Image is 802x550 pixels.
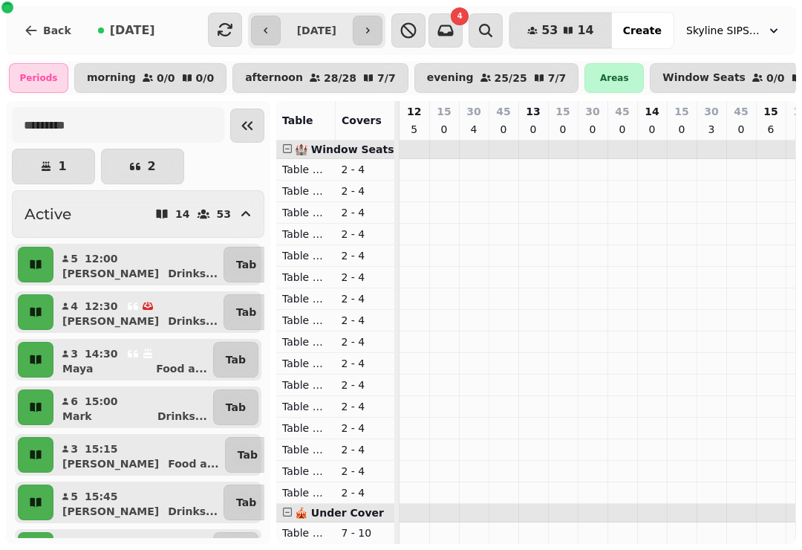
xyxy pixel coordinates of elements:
[282,378,330,392] p: Table 111
[236,257,256,272] p: Tab
[70,441,79,456] p: 3
[342,525,389,540] p: 7 - 10
[686,23,760,38] span: Skyline SIPS SJQ
[324,73,356,83] p: 28 / 28
[282,525,330,540] p: Table 201
[85,299,118,314] p: 12:30
[342,114,382,126] span: Covers
[85,346,118,361] p: 14:30
[85,489,118,504] p: 15:45
[175,209,189,219] p: 14
[236,305,256,320] p: Tab
[495,73,527,83] p: 25 / 25
[70,346,79,361] p: 3
[498,122,509,137] p: 0
[282,421,330,436] p: Table 113
[735,122,747,137] p: 0
[557,122,569,137] p: 0
[282,227,330,242] p: Table 104
[224,294,269,330] button: Tab
[168,504,218,519] p: Drinks ...
[56,294,221,330] button: 412:30[PERSON_NAME]Drinks...
[157,73,175,83] p: 0 / 0
[342,334,389,349] p: 2 - 4
[168,266,218,281] p: Drinks ...
[437,104,451,119] p: 15
[282,334,330,349] p: Table 109
[238,447,258,462] p: Tab
[43,25,71,36] span: Back
[196,73,215,83] p: 0 / 0
[734,104,748,119] p: 45
[674,104,688,119] p: 15
[226,352,246,367] p: Tab
[62,504,159,519] p: [PERSON_NAME]
[342,291,389,306] p: 2 - 4
[70,299,79,314] p: 4
[584,63,644,93] div: Areas
[62,409,92,424] p: Mark
[9,63,68,93] div: Periods
[282,485,330,500] p: Table 116
[168,456,219,471] p: Food a ...
[282,313,330,328] p: Table 108
[766,73,785,83] p: 0 / 0
[763,104,777,119] p: 15
[282,184,330,198] p: Table 102
[527,122,539,137] p: 0
[147,161,155,172] p: 2
[342,356,389,371] p: 2 - 4
[342,184,389,198] p: 2 - 4
[85,441,118,456] p: 15:15
[230,109,264,143] button: Collapse sidebar
[587,122,599,137] p: 0
[225,437,270,473] button: Tab
[157,409,207,424] p: Drinks ...
[12,190,264,238] button: Active1453
[12,13,83,48] button: Back
[70,489,79,504] p: 5
[466,104,480,119] p: 30
[611,13,674,48] button: Create
[213,389,258,425] button: Tab
[74,63,226,93] button: morning0/00/0
[646,122,658,137] p: 0
[295,507,384,519] span: 🎪 Under Cover
[282,464,330,479] p: Table 115
[427,72,474,84] p: evening
[342,313,389,328] p: 2 - 4
[705,122,717,137] p: 3
[765,122,777,137] p: 6
[58,161,66,172] p: 1
[342,485,389,500] p: 2 - 4
[282,291,330,306] p: Table 107
[342,421,389,436] p: 2 - 4
[226,400,246,415] p: Tab
[85,394,118,409] p: 15:00
[585,104,599,119] p: 30
[704,104,718,119] p: 30
[101,149,184,184] button: 2
[342,464,389,479] p: 2 - 4
[168,314,218,329] p: Drinks ...
[615,104,629,119] p: 45
[342,270,389,285] p: 2 - 4
[662,72,746,84] p: Window Seats
[342,227,389,242] p: 2 - 4
[342,205,389,220] p: 2 - 4
[87,72,136,84] p: morning
[217,209,231,219] p: 53
[56,485,221,520] button: 515:45[PERSON_NAME]Drinks...
[282,356,330,371] p: Table 110
[86,13,167,48] button: [DATE]
[282,205,330,220] p: Table 103
[526,104,540,119] p: 13
[12,149,95,184] button: 1
[342,378,389,392] p: 2 - 4
[623,25,662,36] span: Create
[224,247,269,282] button: Tab
[56,437,222,473] button: 315:15[PERSON_NAME]Food a...
[156,361,207,376] p: Food a ...
[236,495,256,510] p: Tab
[282,399,330,414] p: Table 112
